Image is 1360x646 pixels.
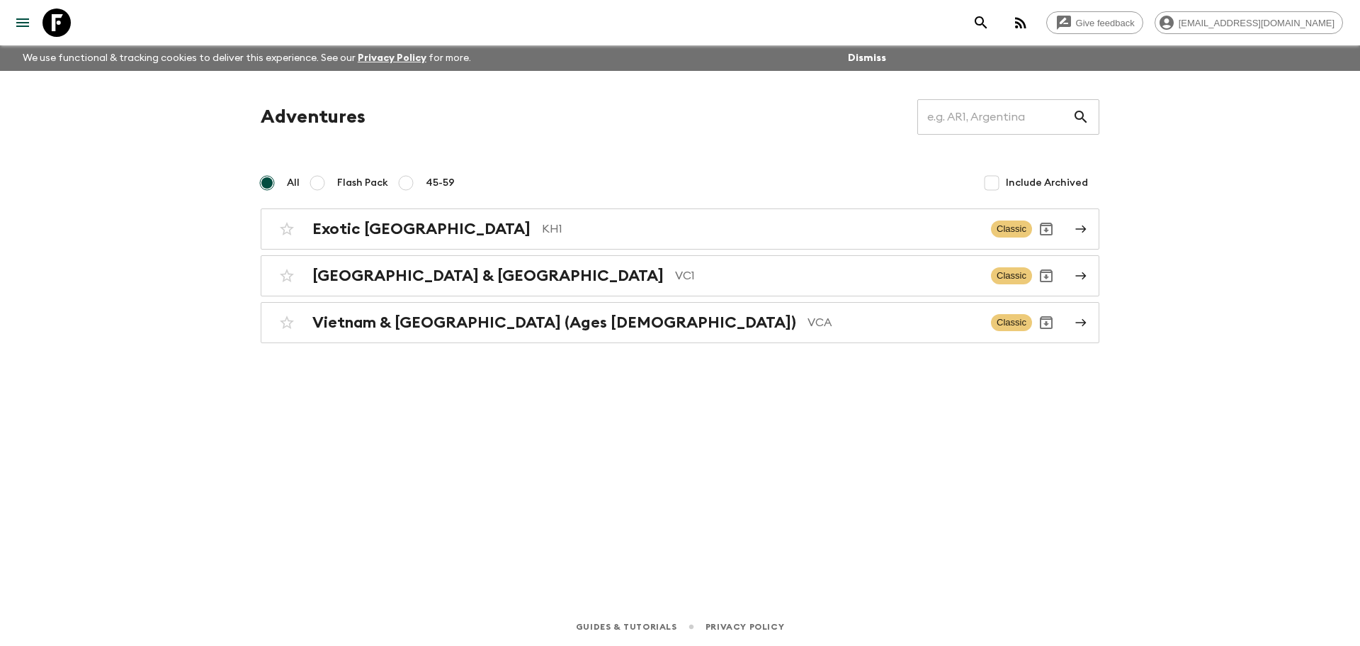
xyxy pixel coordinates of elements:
[705,619,784,635] a: Privacy Policy
[426,176,455,190] span: 45-59
[1032,308,1060,337] button: Archive
[8,9,37,37] button: menu
[917,97,1072,137] input: e.g. AR1, Argentina
[1032,262,1060,290] button: Archive
[844,48,890,68] button: Dismiss
[542,221,980,238] p: KH1
[1068,18,1143,28] span: Give feedback
[312,220,531,238] h2: Exotic [GEOGRAPHIC_DATA]
[576,619,677,635] a: Guides & Tutorials
[1032,215,1060,243] button: Archive
[358,53,426,63] a: Privacy Policy
[991,314,1032,331] span: Classic
[991,221,1032,238] span: Classic
[807,314,980,331] p: VCA
[261,255,1099,296] a: [GEOGRAPHIC_DATA] & [GEOGRAPHIC_DATA]VC1ClassicArchive
[261,103,365,131] h1: Adventures
[287,176,300,190] span: All
[1006,176,1088,190] span: Include Archived
[261,302,1099,343] a: Vietnam & [GEOGRAPHIC_DATA] (Ages [DEMOGRAPHIC_DATA])VCAClassicArchive
[337,176,388,190] span: Flash Pack
[675,267,980,284] p: VC1
[967,9,995,37] button: search adventures
[17,45,477,71] p: We use functional & tracking cookies to deliver this experience. See our for more.
[312,267,664,285] h2: [GEOGRAPHIC_DATA] & [GEOGRAPHIC_DATA]
[1171,18,1342,28] span: [EMAIL_ADDRESS][DOMAIN_NAME]
[1155,11,1343,34] div: [EMAIL_ADDRESS][DOMAIN_NAME]
[991,267,1032,284] span: Classic
[1046,11,1143,34] a: Give feedback
[312,313,796,332] h2: Vietnam & [GEOGRAPHIC_DATA] (Ages [DEMOGRAPHIC_DATA])
[261,208,1099,250] a: Exotic [GEOGRAPHIC_DATA]KH1ClassicArchive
